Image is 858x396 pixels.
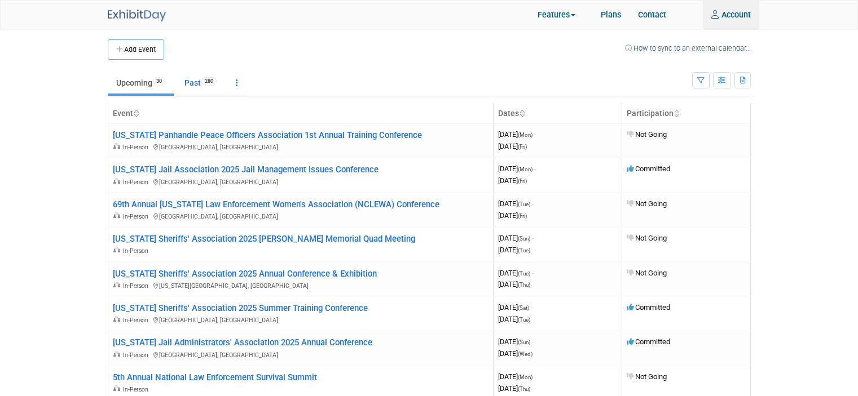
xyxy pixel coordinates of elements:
a: [US_STATE] Jail Association 2025 Jail Management Issues Conference [113,164,379,175]
span: (Sun) [518,339,530,345]
a: Account [703,1,759,29]
span: In-Person [123,179,152,186]
span: (Sun) [518,235,530,242]
span: [DATE] [498,337,534,346]
span: Committed [627,164,670,173]
div: [GEOGRAPHIC_DATA], [GEOGRAPHIC_DATA] [113,211,489,221]
img: In-Person Event [113,178,120,184]
span: In-Person [123,317,152,324]
span: [DATE] [498,269,534,277]
span: 30 [153,77,165,86]
img: In-Person Event [113,316,120,322]
a: [US_STATE] Sheriffs' Association 2025 Annual Conference & Exhibition [113,269,377,279]
span: Not Going [627,234,667,242]
span: In-Person [123,282,152,290]
span: (Mon) [518,166,533,172]
span: (Mon) [518,374,533,380]
span: Not Going [627,372,667,381]
span: Committed [627,303,670,312]
span: 280 [201,77,217,86]
a: Plans [592,1,630,29]
span: In-Person [123,247,152,255]
a: How to sync to an external calendar... [625,44,751,52]
img: In-Person Event [113,385,120,391]
a: Features [529,2,592,29]
a: Contact [630,1,675,29]
span: [DATE] [498,211,527,220]
span: [DATE] [498,234,534,242]
a: [US_STATE] Jail Administrators' Association 2025 Annual Conference [113,337,372,348]
span: - [532,199,534,208]
img: ExhibitDay [108,10,166,21]
span: (Wed) [518,351,533,357]
a: Sort by Event Name [133,109,139,118]
th: Event [108,103,493,124]
span: (Tue) [518,247,530,253]
span: (Thu) [518,282,530,288]
a: Upcoming30 [108,72,174,94]
span: - [534,372,536,381]
span: [DATE] [498,280,530,288]
span: [DATE] [498,372,536,381]
img: In-Person Event [113,143,120,149]
span: Committed [627,337,670,346]
span: (Fri) [518,213,527,219]
a: 69th Annual [US_STATE] Law Enforcement Women's Association (NCLEWA) Conference [113,199,439,210]
span: - [532,337,534,346]
a: Past280 [176,72,225,94]
span: - [532,234,534,242]
a: [US_STATE] Sheriffs' Association 2025 [PERSON_NAME] Memorial Quad Meeting [113,234,415,244]
span: In-Person [123,351,152,359]
span: [DATE] [498,246,530,254]
span: [DATE] [498,303,533,312]
span: (Tue) [518,201,530,207]
span: Not Going [627,130,667,139]
span: [DATE] [498,142,527,150]
span: - [532,269,534,277]
a: Sort by Participation Type [674,109,679,118]
span: [DATE] [498,199,534,208]
span: - [531,303,533,312]
img: In-Person Event [113,247,120,252]
span: (Fri) [518,178,527,184]
a: [US_STATE] Panhandle Peace Officers Association 1st Annual Training Conference [113,130,422,140]
span: [DATE] [498,384,530,393]
span: [DATE] [498,164,536,173]
span: (Tue) [518,317,530,323]
img: In-Person Event [113,282,120,287]
div: [US_STATE][GEOGRAPHIC_DATA], [GEOGRAPHIC_DATA] [113,280,489,290]
div: [GEOGRAPHIC_DATA], [GEOGRAPHIC_DATA] [113,176,489,186]
div: [GEOGRAPHIC_DATA], [GEOGRAPHIC_DATA] [113,314,489,324]
th: Dates [493,103,622,124]
span: In-Person [123,386,152,393]
img: In-Person Event [113,212,120,218]
div: [GEOGRAPHIC_DATA], [GEOGRAPHIC_DATA] [113,141,489,152]
span: [DATE] [498,130,536,139]
span: - [534,164,536,173]
a: Sort by Start Date [519,109,525,118]
a: [US_STATE] Sheriffs' Association 2025 Summer Training Conference [113,303,368,313]
a: 5th Annual National Law Enforcement Survival Summit [113,372,317,382]
span: [DATE] [498,315,530,323]
span: (Tue) [518,270,530,277]
div: [GEOGRAPHIC_DATA], [GEOGRAPHIC_DATA] [113,349,489,359]
span: (Mon) [518,132,533,138]
img: In-Person Event [113,351,120,357]
span: Not Going [627,269,667,277]
span: (Sat) [518,305,529,311]
button: Add Event [108,39,164,60]
span: Not Going [627,199,667,208]
span: In-Person [123,144,152,151]
span: (Thu) [518,386,530,392]
span: (Fri) [518,144,527,150]
span: [DATE] [498,176,527,185]
span: - [534,130,536,139]
span: [DATE] [498,349,533,358]
span: In-Person [123,213,152,220]
th: Participation [622,103,750,124]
